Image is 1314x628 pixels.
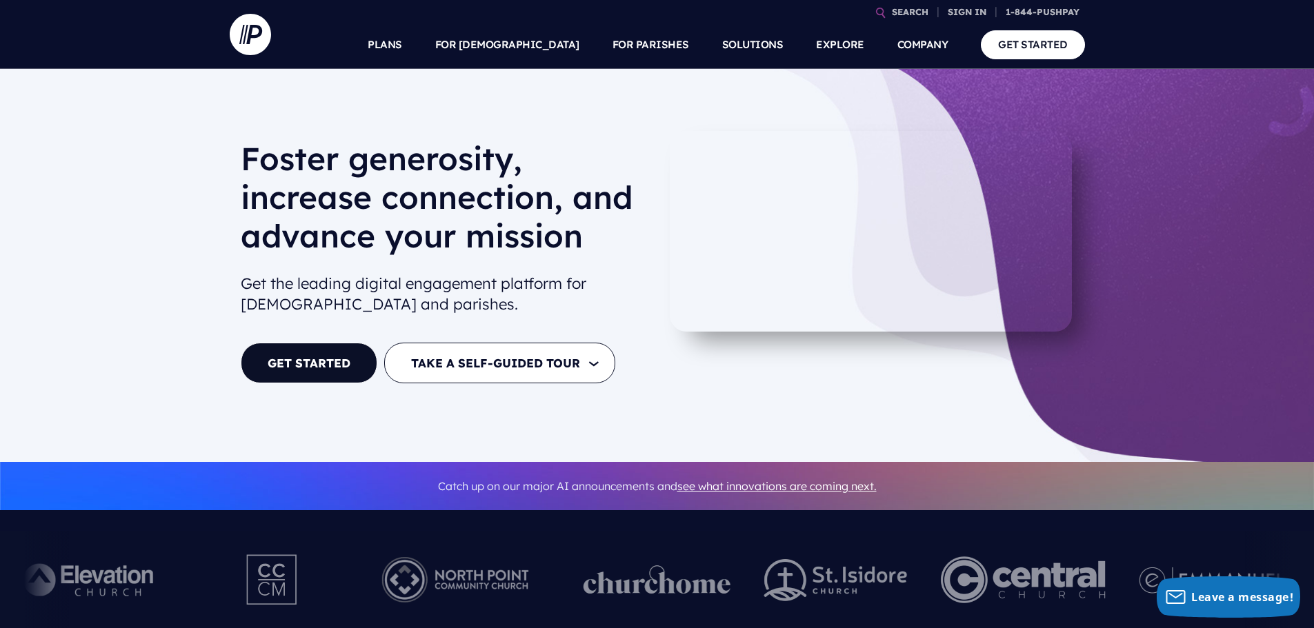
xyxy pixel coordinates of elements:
[816,21,864,69] a: EXPLORE
[941,542,1106,618] img: Central Church Henderson NV
[897,21,948,69] a: COMPANY
[1157,576,1300,618] button: Leave a message!
[218,542,327,618] img: Pushpay_Logo__CCM
[613,21,689,69] a: FOR PARISHES
[241,139,646,266] h1: Foster generosity, increase connection, and advance your mission
[584,565,731,594] img: pp_logos_1
[981,30,1085,59] a: GET STARTED
[764,559,908,601] img: pp_logos_2
[368,21,402,69] a: PLANS
[677,479,877,493] a: see what innovations are coming next.
[241,343,377,383] a: GET STARTED
[1191,589,1293,605] span: Leave a message!
[435,21,579,69] a: FOR [DEMOGRAPHIC_DATA]
[241,267,646,321] h2: Get the leading digital engagement platform for [DEMOGRAPHIC_DATA] and parishes.
[722,21,784,69] a: SOLUTIONS
[384,343,615,383] button: TAKE A SELF-GUIDED TOUR
[361,542,550,618] img: Pushpay_Logo__NorthPoint
[241,471,1074,502] p: Catch up on our major AI announcements and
